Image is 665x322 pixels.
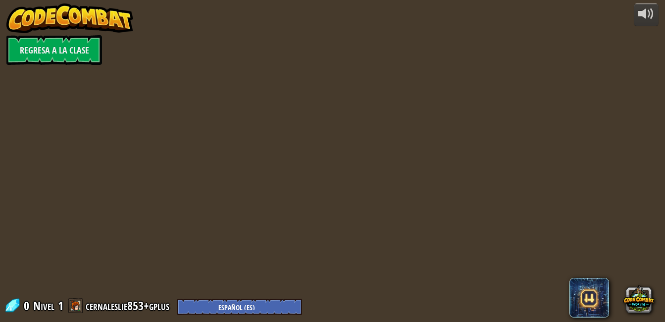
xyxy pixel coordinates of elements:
[6,35,102,65] a: Regresa a la clase
[58,298,63,314] span: 1
[634,3,659,27] button: Ajustar volúmen
[33,298,54,314] span: Nivel
[6,3,133,33] img: CodeCombat - Learn how to code by playing a game
[86,298,172,314] a: cernaleslie853+gplus
[623,283,654,314] button: CodeCombat Worlds on Roblox
[24,298,32,314] span: 0
[569,278,609,318] span: CodeCombat AI HackStack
